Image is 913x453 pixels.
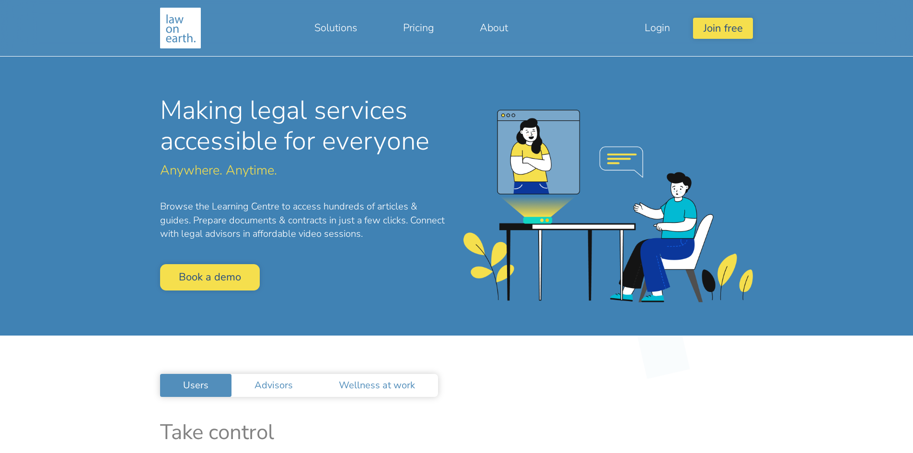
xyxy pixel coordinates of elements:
img: homepage-banner.png [463,110,752,302]
a: Login [622,16,693,39]
a: About [457,16,531,39]
a: Pricing [380,16,457,39]
img: Making legal services accessible to everyone, anywhere, anytime [160,8,201,48]
h2: Take control [160,420,753,445]
p: Anywhere. Anytime. [160,164,449,177]
a: Users [160,374,231,397]
h1: Making legal services accessible for everyone [160,95,449,156]
p: Browse the Learning Centre to access hundreds of articles & guides. Prepare documents & contracts... [160,200,449,241]
a: Solutions [291,16,380,39]
a: Advisors [231,374,316,397]
a: Wellness at work [316,374,438,397]
a: Book a demo [160,264,260,290]
button: Join free [693,18,752,38]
